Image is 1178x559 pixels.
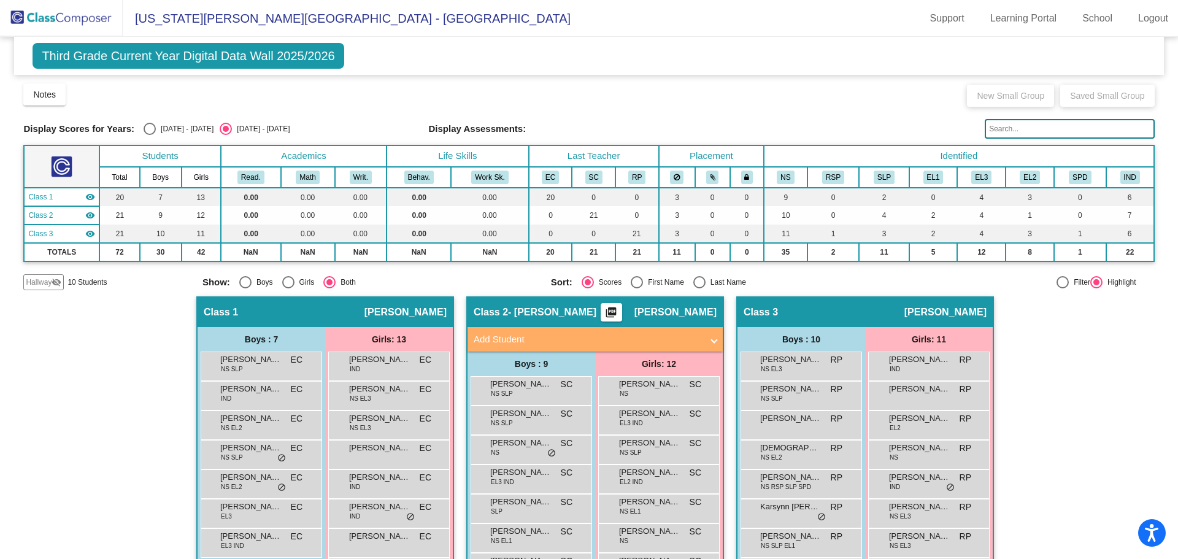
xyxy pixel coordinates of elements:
span: [US_STATE][PERSON_NAME][GEOGRAPHIC_DATA] - [GEOGRAPHIC_DATA] [123,9,571,28]
span: - [PERSON_NAME] [508,306,596,318]
a: Logout [1128,9,1178,28]
td: 21 [572,206,615,225]
span: [PERSON_NAME] [889,442,950,454]
span: [PERSON_NAME] [PERSON_NAME] [490,525,552,538]
span: 10 Students [67,277,107,288]
mat-radio-group: Select an option [202,276,542,288]
th: Placement [659,145,764,167]
input: Search... [985,119,1154,139]
th: Keep with teacher [730,167,764,188]
td: 2 [807,243,860,261]
span: RP [831,353,842,366]
span: RP [831,383,842,396]
td: 6 [1106,188,1154,206]
td: Erica Chaboya - No Class Name [24,188,99,206]
td: 0.00 [335,206,387,225]
span: [PERSON_NAME] [889,383,950,395]
span: Show: [202,277,230,288]
span: EC [420,471,431,484]
th: Sharon Crain [572,167,615,188]
td: 8 [1006,243,1054,261]
button: IND [1120,171,1140,184]
td: 12 [182,206,221,225]
span: Class 3 [744,306,778,318]
td: 0.00 [335,188,387,206]
div: Boys [252,277,273,288]
span: SC [561,437,572,450]
td: 4 [957,188,1006,206]
td: 21 [99,225,140,243]
td: 0.00 [387,206,451,225]
td: 0 [572,188,615,206]
th: Identified [764,145,1154,167]
button: Behav. [404,171,434,184]
td: 9 [764,188,807,206]
span: EC [291,412,302,425]
td: Rebecca Puccinelli - No Class Name [24,225,99,243]
td: 0 [695,243,730,261]
td: NaN [387,243,451,261]
span: NS [491,448,499,457]
td: 0 [807,206,860,225]
span: EC [420,383,431,396]
td: 0.00 [221,206,281,225]
td: NaN [281,243,335,261]
td: 1 [1006,206,1054,225]
th: Rebecca Puccinelli [615,167,659,188]
span: EC [420,501,431,514]
td: 42 [182,243,221,261]
th: English Language Learner [1006,167,1054,188]
td: 3 [859,225,909,243]
td: 9 [140,206,182,225]
span: SC [690,437,701,450]
span: [PERSON_NAME] [760,353,822,366]
td: 3 [1006,225,1054,243]
span: [PERSON_NAME] [220,442,282,454]
span: NS EL3 [890,512,910,521]
span: [PERSON_NAME] [220,353,282,366]
span: IND [350,482,360,492]
div: Boys : 9 [468,352,595,376]
span: [PERSON_NAME] [889,530,950,542]
td: 21 [99,206,140,225]
span: NS [620,389,628,398]
span: Hallway [26,277,52,288]
span: RP [831,501,842,514]
button: NS [777,171,794,184]
button: Notes [23,83,66,106]
span: EL3 IND [620,418,643,428]
td: 0.00 [221,188,281,206]
mat-expansion-panel-header: Add Student [468,327,723,352]
span: NS SLP [221,453,243,462]
a: Learning Portal [980,9,1067,28]
td: 0 [695,188,730,206]
td: 11 [659,243,695,261]
span: EC [291,383,302,396]
span: RP [960,501,971,514]
td: NaN [221,243,281,261]
td: 0 [730,225,764,243]
span: NS EL1 [620,507,641,516]
span: NS [890,453,898,462]
div: Boys : 7 [198,327,325,352]
mat-icon: visibility [85,229,95,239]
button: RP [628,171,645,184]
mat-icon: picture_as_pdf [604,306,618,323]
span: do_not_disturb_alt [946,483,955,493]
span: Display Scores for Years: [23,123,134,134]
th: Boys [140,167,182,188]
td: 0 [1054,206,1106,225]
span: Karsynn [PERSON_NAME] [760,501,822,513]
td: 0 [615,188,659,206]
span: [PERSON_NAME] [490,496,552,508]
span: [PERSON_NAME] [760,412,822,425]
span: [PERSON_NAME] [349,383,410,395]
td: 11 [764,225,807,243]
td: 12 [957,243,1006,261]
span: NS SLP [491,418,513,428]
th: Keep with students [695,167,730,188]
td: 0.00 [387,188,451,206]
button: Writ. [350,171,372,184]
span: [PERSON_NAME] [364,306,447,318]
span: NS RSP SLP SPD [761,482,811,492]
